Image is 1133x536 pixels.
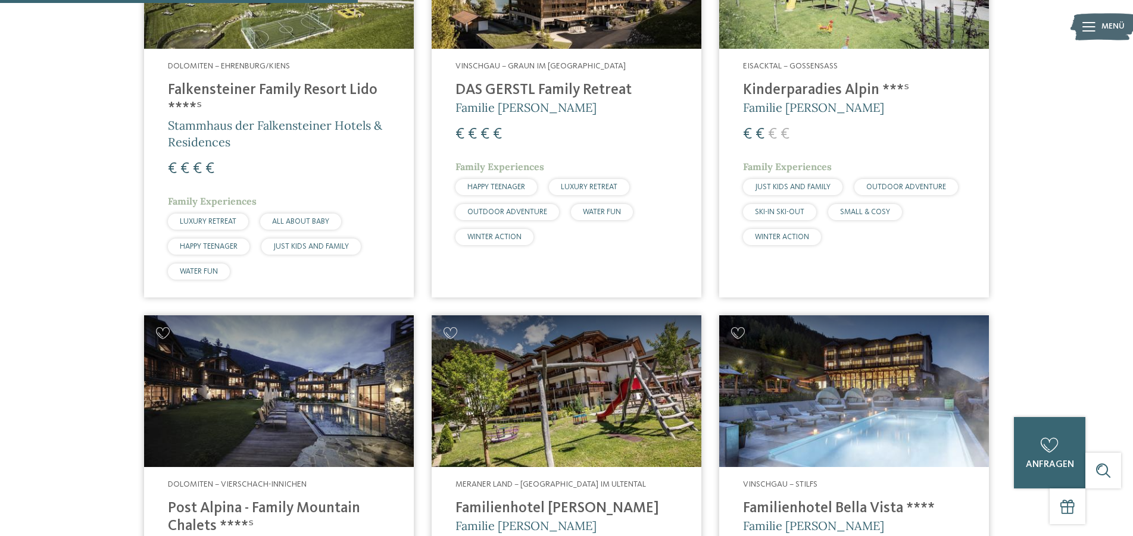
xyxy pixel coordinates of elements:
[743,500,965,518] h4: Familienhotel Bella Vista ****
[168,62,290,70] span: Dolomiten – Ehrenburg/Kiens
[467,208,547,216] span: OUTDOOR ADVENTURE
[561,183,617,191] span: LUXURY RETREAT
[455,161,544,173] span: Family Experiences
[467,233,522,241] span: WINTER ACTION
[743,62,838,70] span: Eisacktal – Gossensass
[168,500,390,535] h4: Post Alpina - Family Mountain Chalets ****ˢ
[756,127,764,142] span: €
[768,127,777,142] span: €
[180,218,236,225] span: LUXURY RETREAT
[467,183,525,191] span: HAPPY TEENAGER
[432,315,701,467] img: Familienhotels gesucht? Hier findet ihr die besten!
[168,195,257,207] span: Family Experiences
[455,82,678,99] h4: DAS GERSTL Family Retreat
[273,243,349,250] span: JUST KIDS AND FAMILY
[180,268,218,275] span: WATER FUN
[272,218,329,225] span: ALL ABOUT BABY
[144,315,414,467] img: Post Alpina - Family Mountain Chalets ****ˢ
[455,100,597,115] span: Familie [PERSON_NAME]
[719,315,989,467] img: Familienhotels gesucht? Hier findet ihr die besten!
[455,127,464,142] span: €
[781,127,789,142] span: €
[743,82,965,99] h4: Kinderparadies Alpin ***ˢ
[168,161,177,177] span: €
[455,62,626,70] span: Vinschgau – Graun im [GEOGRAPHIC_DATA]
[168,82,390,117] h4: Falkensteiner Family Resort Lido ****ˢ
[455,500,678,518] h4: Familienhotel [PERSON_NAME]
[1026,460,1074,469] span: anfragen
[493,127,502,142] span: €
[480,127,489,142] span: €
[743,480,817,488] span: Vinschgau – Stilfs
[1014,417,1085,488] a: anfragen
[180,243,238,250] span: HAPPY TEENAGER
[168,118,382,149] span: Stammhaus der Falkensteiner Hotels & Residences
[743,127,752,142] span: €
[866,183,946,191] span: OUTDOOR ADVENTURE
[180,161,189,177] span: €
[468,127,477,142] span: €
[583,208,621,216] span: WATER FUN
[743,518,884,533] span: Familie [PERSON_NAME]
[743,100,884,115] span: Familie [PERSON_NAME]
[455,518,597,533] span: Familie [PERSON_NAME]
[193,161,202,177] span: €
[168,480,307,488] span: Dolomiten – Vierschach-Innichen
[743,161,832,173] span: Family Experiences
[755,208,804,216] span: SKI-IN SKI-OUT
[455,480,646,488] span: Meraner Land – [GEOGRAPHIC_DATA] im Ultental
[755,233,809,241] span: WINTER ACTION
[755,183,831,191] span: JUST KIDS AND FAMILY
[205,161,214,177] span: €
[840,208,890,216] span: SMALL & COSY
